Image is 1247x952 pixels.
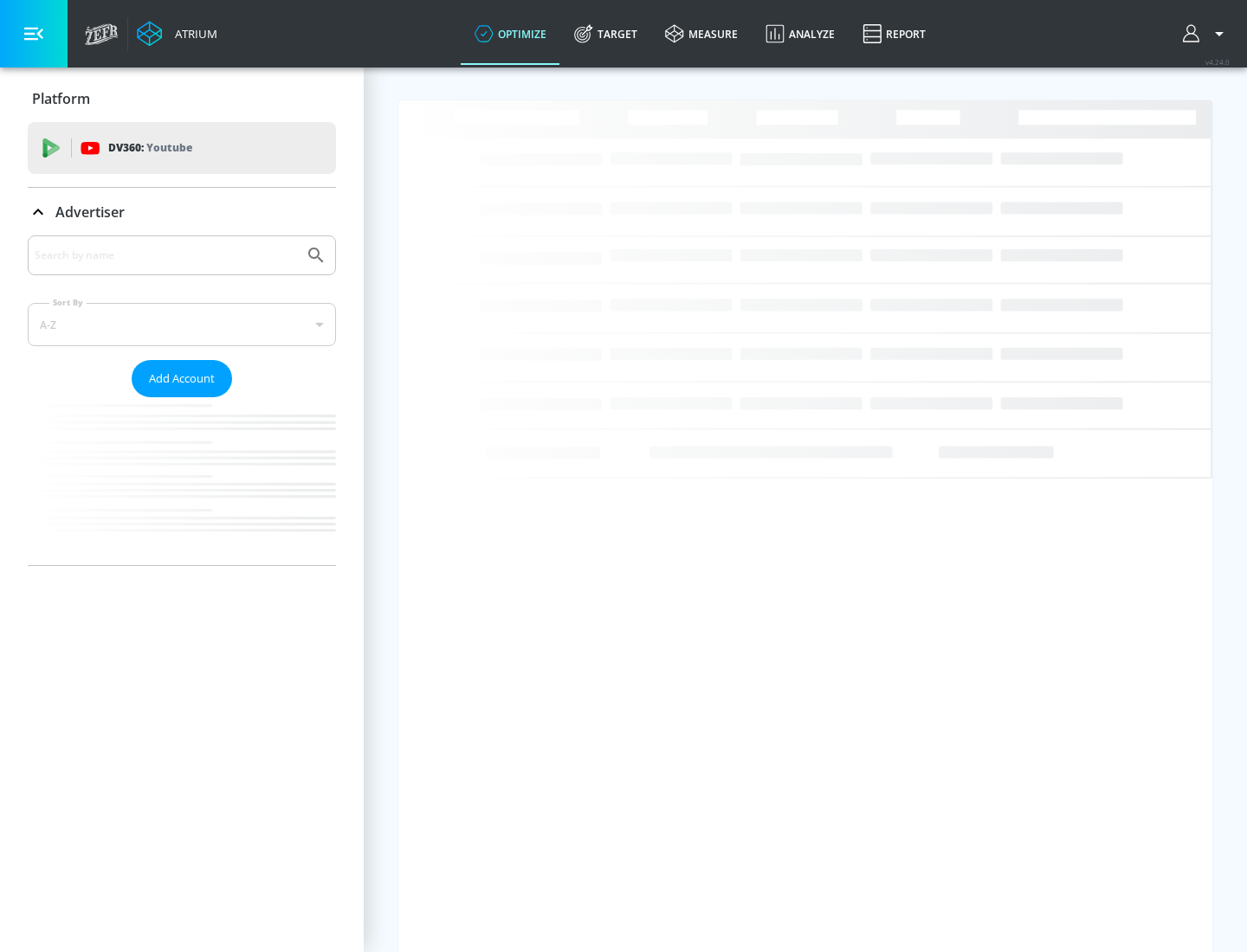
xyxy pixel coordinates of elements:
div: Advertiser [28,235,336,565]
div: A-Z [28,303,336,346]
p: Platform [32,89,90,108]
a: measure [651,3,752,65]
div: Atrium [168,26,217,42]
p: Youtube [146,138,192,157]
a: optimize [461,3,560,65]
span: v 4.24.0 [1205,57,1230,67]
input: Search by name [35,244,297,267]
div: Platform [28,74,336,123]
a: Target [560,3,651,65]
div: DV360: Youtube [28,122,336,174]
label: Sort By [49,297,87,308]
button: Add Account [132,360,232,397]
span: Add Account [149,369,215,389]
nav: list of Advertiser [28,397,336,565]
a: Atrium [137,21,217,47]
p: Advertiser [55,203,125,222]
p: DV360: [108,138,192,158]
div: Advertiser [28,188,336,236]
a: Report [849,3,940,65]
a: Analyze [752,3,849,65]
